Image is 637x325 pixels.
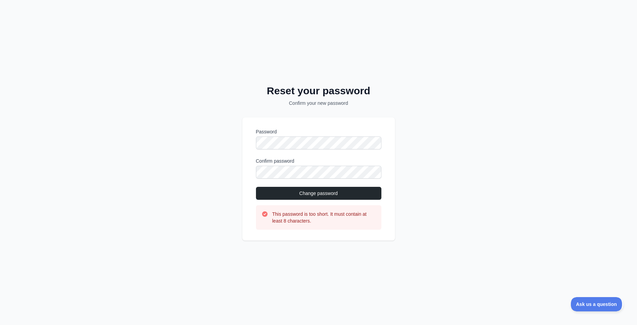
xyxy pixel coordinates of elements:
[256,128,381,135] label: Password
[571,297,623,311] iframe: Toggle Customer Support
[256,158,381,164] label: Confirm password
[272,211,376,224] h3: This password is too short. It must contain at least 8 characters.
[256,187,381,200] button: Change password
[242,100,395,107] p: Confirm your new password
[242,85,395,97] h2: Reset your password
